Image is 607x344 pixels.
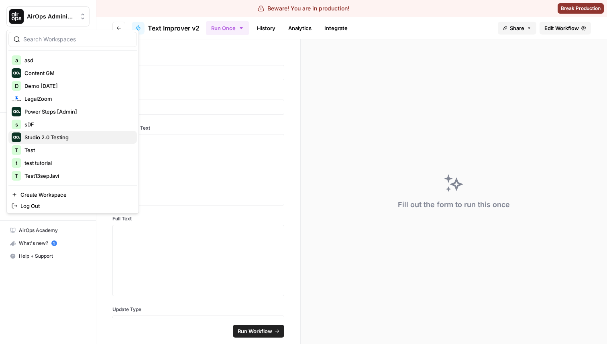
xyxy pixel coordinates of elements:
label: Mode [112,55,284,63]
span: Power Steps [Admin] [24,108,130,116]
label: Full Text [112,215,284,222]
span: Studio 2.0 Testing [24,133,130,141]
span: T [15,172,18,180]
img: Content GM Logo [12,68,21,78]
span: Text Improver v2 [148,23,200,33]
span: Content GM [24,69,130,77]
text: 5 [53,241,55,245]
span: test tutorial [24,159,130,167]
a: Text Improver v2 [132,22,200,35]
span: t [16,159,17,167]
button: Workspace: AirOps Administrative [6,6,90,26]
span: AirOps Administrative [27,12,75,20]
div: Beware! You are in production! [258,4,349,12]
a: Integrate [320,22,352,35]
label: Model [112,90,284,97]
a: AirOps Academy [6,224,90,237]
a: 5 [51,240,57,246]
img: Studio 2.0 Testing Logo [12,132,21,142]
span: Edit Workflow [544,24,579,32]
div: Workspace: AirOps Administrative [6,30,139,214]
span: Log Out [20,202,130,210]
span: Demo [DATE] [24,82,130,90]
button: Run Once [206,21,249,35]
span: T [15,146,18,154]
label: Highlighted Text [112,124,284,132]
span: Test13sepJavi [24,172,130,180]
span: asd [24,56,130,64]
div: What's new? [7,237,89,249]
button: Run Workflow [233,325,284,338]
button: Help + Support [6,250,90,263]
img: AirOps Administrative Logo [9,9,24,24]
a: Analytics [283,22,316,35]
span: a [15,56,18,64]
img: LegalZoom Logo [12,94,21,104]
img: Power Steps [Admin] Logo [12,107,21,116]
span: D [15,82,18,90]
span: Test [24,146,130,154]
span: Help + Support [19,252,86,260]
span: Share [510,24,524,32]
button: Break Production [558,3,604,14]
span: Run Workflow [238,327,272,335]
span: AirOps Academy [19,227,86,234]
button: What's new? 5 [6,237,90,250]
span: Break Production [561,5,601,12]
button: Share [498,22,536,35]
div: Fill out the form to run this once [398,199,510,210]
label: Update Type [112,306,284,313]
span: s [15,120,18,128]
a: Edit Workflow [540,22,591,35]
input: Search Workspaces [23,35,132,43]
span: LegalZoom [24,95,130,103]
a: Create Workspace [8,189,137,200]
span: Create Workspace [20,191,130,199]
a: Log Out [8,200,137,212]
a: History [252,22,280,35]
span: sDF [24,120,130,128]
